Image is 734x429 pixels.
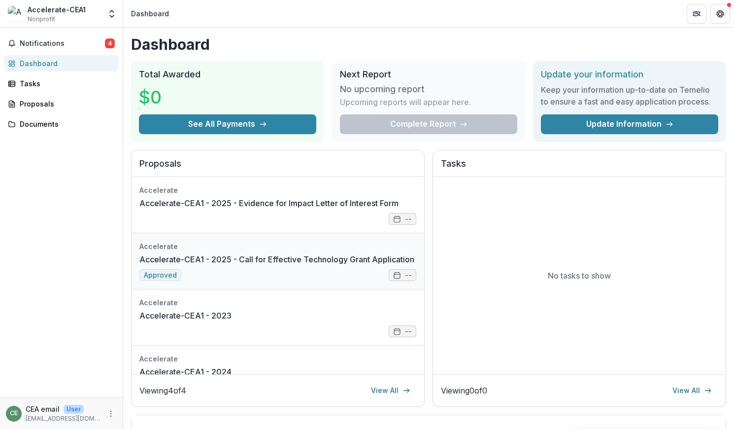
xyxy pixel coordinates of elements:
[4,75,119,92] a: Tasks
[441,158,718,177] h2: Tasks
[20,78,111,89] div: Tasks
[139,69,316,80] h2: Total Awarded
[28,4,86,15] div: Accelerate-CEA1
[10,410,18,417] div: CEA email
[4,96,119,112] a: Proposals
[139,253,414,265] a: Accelerate-CEA1 - 2025 - Call for Effective Technology Grant Application
[26,404,60,414] p: CEA email
[139,158,416,177] h2: Proposals
[541,69,718,80] h2: Update your information
[687,4,706,24] button: Partners
[340,69,517,80] h2: Next Report
[26,414,101,423] p: [EMAIL_ADDRESS][DOMAIN_NAME]
[20,39,105,48] span: Notifications
[4,116,119,132] a: Documents
[441,385,487,396] p: Viewing 0 of 0
[548,270,611,282] p: No tasks to show
[340,84,425,95] h3: No upcoming report
[365,383,416,398] a: View All
[105,408,117,420] button: More
[28,15,55,24] span: Nonprofit
[20,99,111,109] div: Proposals
[20,119,111,129] div: Documents
[131,36,726,53] h1: Dashboard
[139,114,316,134] button: See All Payments
[340,96,471,108] p: Upcoming reports will appear here.
[139,385,186,396] p: Viewing 4 of 4
[541,114,718,134] a: Update Information
[64,405,84,414] p: User
[667,383,718,398] a: View All
[20,58,111,69] div: Dashboard
[139,366,232,378] a: Accelerate-CEA1 - 2024
[4,55,119,71] a: Dashboard
[8,6,24,22] img: Accelerate-CEA1
[139,197,399,209] a: Accelerate-CEA1 - 2025 - Evidence for Impact Letter of Interest Form
[139,310,232,322] a: Accelerate-CEA1 - 2023
[127,6,173,21] nav: breadcrumb
[105,38,115,48] span: 4
[4,36,119,51] button: Notifications4
[105,4,119,24] button: Open entity switcher
[139,84,213,110] h3: $0
[541,84,718,107] h3: Keep your information up-to-date on Temelio to ensure a fast and easy application process.
[710,4,730,24] button: Get Help
[131,8,169,19] div: Dashboard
